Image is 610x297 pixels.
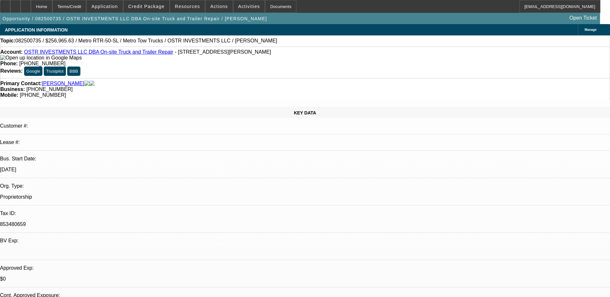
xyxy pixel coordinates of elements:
a: Open Ticket [567,13,599,23]
span: Credit Package [128,4,165,9]
span: - [STREET_ADDRESS][PERSON_NAME] [175,49,271,55]
span: Resources [175,4,200,9]
span: [PHONE_NUMBER] [19,61,66,66]
span: Application [91,4,118,9]
button: Resources [170,0,205,13]
strong: Phone: [0,61,18,66]
strong: Mobile: [0,92,18,98]
a: [PERSON_NAME] [42,81,84,86]
span: [PHONE_NUMBER] [20,92,66,98]
img: Open up location in Google Maps [0,55,82,61]
span: Manage [585,28,596,32]
button: Actions [205,0,233,13]
strong: Primary Contact: [0,81,42,86]
button: Credit Package [123,0,169,13]
strong: Account: [0,49,23,55]
strong: Topic: [0,38,15,44]
span: Opportunity / 082500735 / OSTR INVESTMENTS LLC DBA On-site Truck and Trailer Repair / [PERSON_NAME] [3,16,267,21]
strong: Business: [0,86,25,92]
span: Activities [238,4,260,9]
span: Actions [210,4,228,9]
button: Activities [233,0,265,13]
button: Trustpilot [44,67,66,76]
button: Google [24,67,42,76]
a: OSTR INVESTMENTS LLC DBA On-site Truck and Trailer Repair [24,49,173,55]
span: KEY DATA [294,110,316,115]
a: View Google Maps [0,55,82,60]
button: Application [86,0,123,13]
img: facebook-icon.png [84,81,89,86]
img: linkedin-icon.png [89,81,95,86]
span: [PHONE_NUMBER] [26,86,73,92]
span: APPLICATION INFORMATION [5,27,68,32]
strong: Reviews: [0,68,23,74]
span: 082500735 / $256,965.63 / Metro RTR-50-SL / Metro Tow Trucks / OSTR INVESTMENTS LLC / [PERSON_NAME] [15,38,277,44]
button: BBB [67,67,80,76]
